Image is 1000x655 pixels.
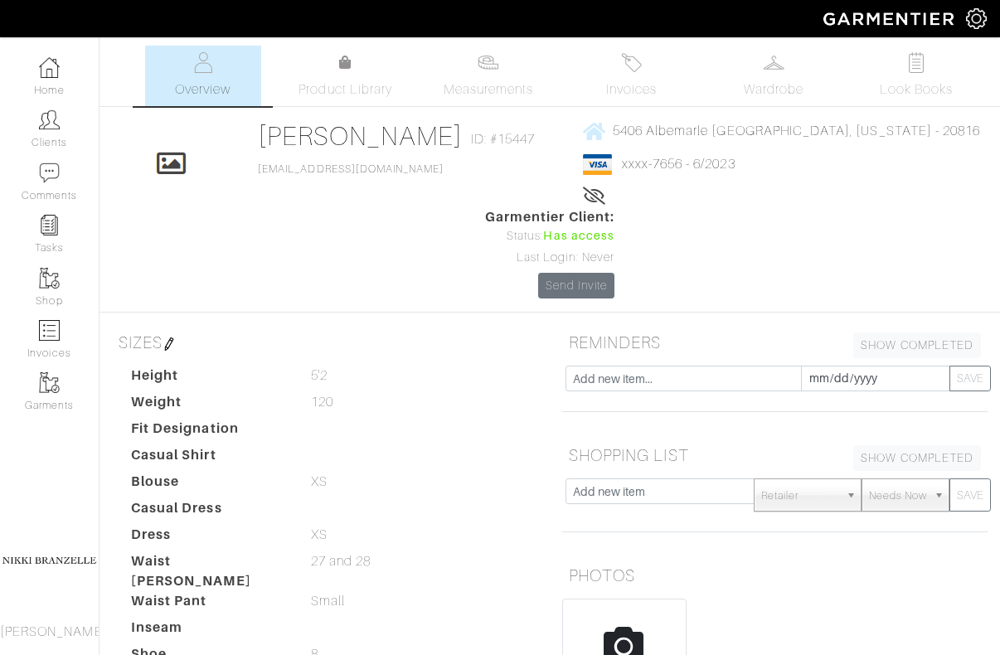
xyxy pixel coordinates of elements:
[112,326,537,359] h5: SIZES
[485,207,614,227] span: Garmentier Client:
[538,273,614,298] a: Send Invite
[119,445,299,472] dt: Casual Shirt
[39,372,60,393] img: garments-icon-b7da505a4dc4fd61783c78ac3ca0ef83fa9d6f193b1c9dc38574b1d14d53ca28.png
[858,46,974,106] a: Look Books
[478,52,498,73] img: measurements-466bbee1fd09ba9460f595b01e5d73f9e2bff037440d3c8f018324cb6cdf7a4a.svg
[430,46,547,106] a: Measurements
[39,163,60,183] img: comment-icon-a0a6a9ef722e966f86d9cbdc48e553b5cf19dbc54f86b18d962a5391bc8f6eb6.png
[949,478,991,512] button: SAVE
[119,525,299,551] dt: Dress
[761,479,839,512] span: Retailer
[192,52,213,73] img: basicinfo-40fd8af6dae0f16599ec9e87c0ef1c0a1fdea2edbe929e3d69a839185d80c458.svg
[39,268,60,289] img: garments-icon-b7da505a4dc4fd61783c78ac3ca0ef83fa9d6f193b1c9dc38574b1d14d53ca28.png
[258,163,444,175] a: [EMAIL_ADDRESS][DOMAIN_NAME]
[39,109,60,130] img: clients-icon-6bae9207a08558b7cb47a8932f037763ab4055f8c8b6bfacd5dc20c3e0201464.png
[949,366,991,391] button: SAVE
[145,46,261,106] a: Overview
[606,80,657,99] span: Invoices
[471,129,536,149] span: ID: #15447
[311,472,328,492] span: XS
[299,80,392,99] span: Product Library
[853,445,981,471] a: SHOW COMPLETED
[566,478,755,504] input: Add new item
[543,227,614,245] span: Has access
[716,46,832,106] a: Wardrobe
[311,392,333,412] span: 120
[583,154,612,175] img: visa-934b35602734be37eb7d5d7e5dbcd2044c359bf20a24dc3361ca3fa54326a8a7.png
[39,320,60,341] img: orders-icon-0abe47150d42831381b5fb84f609e132dff9fe21cb692f30cb5eec754e2cba89.png
[163,337,176,351] img: pen-cf24a1663064a2ec1b9c1bd2387e9de7a2fa800b781884d57f21acf72779bad2.png
[853,332,981,358] a: SHOW COMPLETED
[39,215,60,235] img: reminder-icon-8004d30b9f0a5d33ae49ab947aed9ed385cf756f9e5892f1edd6e32f2345188e.png
[815,4,966,33] img: garmentier-logo-header-white-b43fb05a5012e4ada735d5af1a66efaba907eab6374d6393d1fbf88cb4ef424d.png
[311,366,328,386] span: 5'2
[744,80,803,99] span: Wardrobe
[966,8,987,29] img: gear-icon-white-bd11855cb880d31180b6d7d6211b90ccbf57a29d726f0c71d8c61bd08dd39cc2.png
[906,52,927,73] img: todo-9ac3debb85659649dc8f770b8b6100bb5dab4b48dedcbae339e5042a72dfd3cc.svg
[562,439,988,472] h5: SHOPPING LIST
[288,53,404,99] a: Product Library
[764,52,784,73] img: wardrobe-487a4870c1b7c33e795ec22d11cfc2ed9d08956e64fb3008fe2437562e282088.svg
[485,227,614,245] div: Status:
[880,80,954,99] span: Look Books
[119,419,299,445] dt: Fit Designation
[869,479,927,512] span: Needs Now
[444,80,534,99] span: Measurements
[562,326,988,359] h5: REMINDERS
[613,124,981,138] span: 5406 Albemarle [GEOGRAPHIC_DATA], [US_STATE] - 20816
[485,249,614,267] div: Last Login: Never
[622,157,735,172] a: xxxx-7656 - 6/2023
[119,618,299,644] dt: Inseam
[566,366,802,391] input: Add new item...
[562,559,988,592] h5: PHOTOS
[258,121,463,151] a: [PERSON_NAME]
[583,120,981,141] a: 5406 Albemarle [GEOGRAPHIC_DATA], [US_STATE] - 20816
[119,591,299,618] dt: Waist Pant
[311,525,328,545] span: XS
[119,551,299,591] dt: Waist [PERSON_NAME]
[621,52,642,73] img: orders-27d20c2124de7fd6de4e0e44c1d41de31381a507db9b33961299e4e07d508b8c.svg
[119,472,299,498] dt: Blouse
[311,591,345,611] span: Small
[573,46,689,106] a: Invoices
[119,498,299,525] dt: Casual Dress
[119,392,299,419] dt: Weight
[119,366,299,392] dt: Height
[311,551,371,571] span: 27 and 28
[39,57,60,78] img: dashboard-icon-dbcd8f5a0b271acd01030246c82b418ddd0df26cd7fceb0bd07c9910d44c42f6.png
[175,80,231,99] span: Overview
